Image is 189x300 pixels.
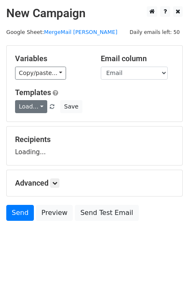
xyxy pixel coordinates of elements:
[60,100,82,113] button: Save
[101,54,174,63] h5: Email column
[6,6,183,21] h2: New Campaign
[75,205,138,221] a: Send Test Email
[44,29,117,35] a: MergeMail [PERSON_NAME]
[36,205,73,221] a: Preview
[127,28,183,37] span: Daily emails left: 50
[127,29,183,35] a: Daily emails left: 50
[15,135,174,157] div: Loading...
[6,29,117,35] small: Google Sheet:
[15,88,51,97] a: Templates
[6,205,34,221] a: Send
[15,54,88,63] h5: Variables
[15,67,66,80] a: Copy/paste...
[15,100,47,113] a: Load...
[15,178,174,188] h5: Advanced
[15,135,174,144] h5: Recipients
